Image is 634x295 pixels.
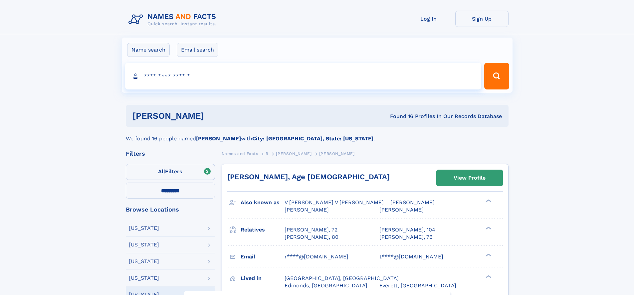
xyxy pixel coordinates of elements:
span: [PERSON_NAME] [319,151,355,156]
span: All [158,168,165,175]
span: Everett, [GEOGRAPHIC_DATA] [379,282,456,289]
h3: Relatives [241,224,285,235]
h3: Also known as [241,197,285,208]
input: search input [125,63,482,89]
a: [PERSON_NAME], 80 [285,233,338,241]
a: [PERSON_NAME], 104 [379,226,435,233]
div: ❯ [484,226,492,230]
span: [PERSON_NAME] [285,207,329,213]
label: Filters [126,164,215,180]
div: View Profile [454,170,486,186]
div: Browse Locations [126,207,215,213]
a: [PERSON_NAME] [276,149,312,158]
div: ❯ [484,274,492,279]
b: City: [GEOGRAPHIC_DATA], State: [US_STATE] [252,135,373,142]
span: [PERSON_NAME] [390,199,435,206]
button: Search Button [484,63,509,89]
h3: Lived in [241,273,285,284]
span: [PERSON_NAME] [276,151,312,156]
div: [US_STATE] [129,259,159,264]
img: Logo Names and Facts [126,11,222,29]
div: [US_STATE] [129,275,159,281]
div: ❯ [484,253,492,257]
div: [US_STATE] [129,225,159,231]
div: [US_STATE] [129,242,159,247]
span: V [PERSON_NAME] V [PERSON_NAME] [285,199,384,206]
span: R [266,151,269,156]
span: [PERSON_NAME] [379,207,424,213]
div: ❯ [484,199,492,203]
a: Names and Facts [222,149,258,158]
a: [PERSON_NAME], 76 [379,233,433,241]
h3: Email [241,251,285,262]
div: Found 16 Profiles In Our Records Database [297,113,502,120]
a: View Profile [437,170,503,186]
span: [GEOGRAPHIC_DATA], [GEOGRAPHIC_DATA] [285,275,399,281]
label: Name search [127,43,170,57]
div: Filters [126,151,215,157]
a: Sign Up [455,11,509,27]
span: Edmonds, [GEOGRAPHIC_DATA] [285,282,367,289]
a: [PERSON_NAME], Age [DEMOGRAPHIC_DATA] [227,173,390,181]
div: We found 16 people named with . [126,127,509,143]
label: Email search [177,43,218,57]
h1: [PERSON_NAME] [132,112,297,120]
b: [PERSON_NAME] [196,135,241,142]
a: [PERSON_NAME], 72 [285,226,337,233]
a: Log In [402,11,455,27]
a: R [266,149,269,158]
